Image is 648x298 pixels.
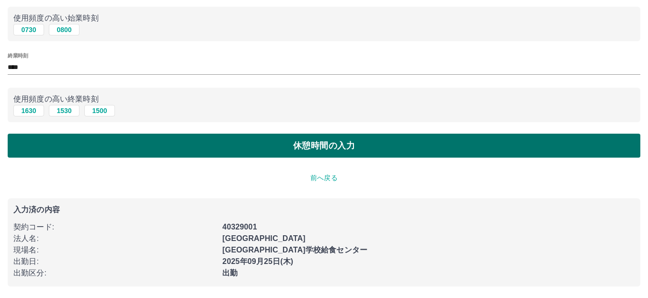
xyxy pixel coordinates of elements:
[84,105,115,116] button: 1500
[49,24,80,35] button: 0800
[222,246,367,254] b: [GEOGRAPHIC_DATA]学校給食センター
[13,244,216,256] p: 現場名 :
[8,173,640,183] p: 前へ戻る
[13,267,216,279] p: 出勤区分 :
[8,52,28,59] label: 終業時刻
[8,134,640,158] button: 休憩時間の入力
[13,233,216,244] p: 法人名 :
[13,12,635,24] p: 使用頻度の高い始業時刻
[222,257,293,265] b: 2025年09月25日(木)
[13,93,635,105] p: 使用頻度の高い終業時刻
[222,269,238,277] b: 出勤
[222,223,257,231] b: 40329001
[13,206,635,214] p: 入力済の内容
[49,105,80,116] button: 1530
[222,234,306,242] b: [GEOGRAPHIC_DATA]
[13,221,216,233] p: 契約コード :
[13,105,44,116] button: 1630
[13,24,44,35] button: 0730
[13,256,216,267] p: 出勤日 :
